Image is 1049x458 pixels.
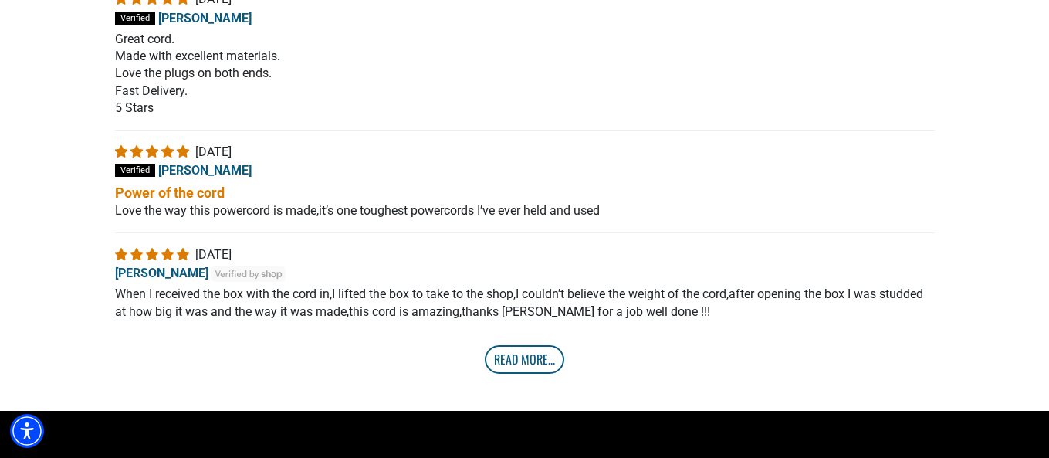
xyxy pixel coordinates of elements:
[115,31,935,117] p: Great cord. Made with excellent materials. Love the plugs on both ends. Fast Delivery. 5 Stars
[115,247,192,262] span: 5 star review
[485,345,564,373] a: Read More...
[115,266,208,280] span: [PERSON_NAME]
[211,266,286,282] img: Verified by Shop
[158,10,252,25] span: [PERSON_NAME]
[115,202,935,219] p: Love the way this powercord is made,it’s one toughest powercords I’ve ever held and used
[115,183,935,202] b: Power of the cord
[195,247,232,262] span: [DATE]
[10,414,44,448] div: Accessibility Menu
[115,144,192,159] span: 5 star review
[158,163,252,178] span: [PERSON_NAME]
[195,144,232,159] span: [DATE]
[115,286,935,321] p: When I received the box with the cord in,I lifted the box to take to the shop,I couldn’t believe ...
